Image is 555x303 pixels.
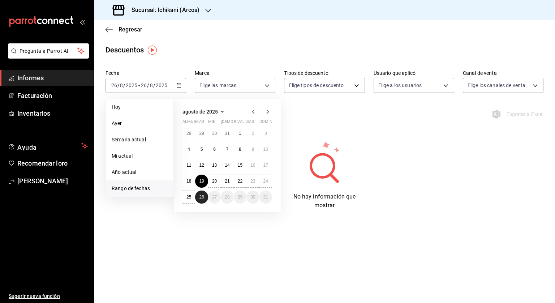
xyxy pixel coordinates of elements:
[9,293,60,299] font: Sugerir nueva función
[212,131,217,136] font: 30
[186,131,191,136] font: 28
[106,26,142,33] button: Regresar
[246,119,254,124] font: sab
[238,163,242,168] font: 15
[221,159,233,172] button: 14 de agosto de 2025
[221,127,233,140] button: 31 de julio de 2025
[195,143,208,156] button: 5 de agosto de 2025
[259,159,272,172] button: 17 de agosto de 2025
[117,82,120,88] font: /
[263,195,268,200] font: 31
[234,159,246,172] button: 15 de agosto de 2025
[186,179,191,184] abbr: 18 de agosto de 2025
[234,191,246,204] button: 29 de agosto de 2025
[8,43,89,59] button: Pregunta a Parrot AI
[239,147,241,152] font: 8
[263,195,268,200] abbr: 31 de agosto de 2025
[195,159,208,172] button: 12 de agosto de 2025
[250,179,255,184] abbr: 23 de agosto de 2025
[199,131,204,136] abbr: 29 de julio de 2025
[141,82,147,88] input: --
[225,179,229,184] font: 21
[112,169,136,175] font: Año actual
[246,119,254,127] abbr: sábado
[195,175,208,188] button: 19 de agosto de 2025
[259,119,277,124] font: dominio
[263,147,268,152] abbr: 10 de agosto de 2025
[186,163,191,168] abbr: 11 de agosto de 2025
[112,104,121,110] font: Hoy
[199,131,204,136] font: 29
[246,143,259,156] button: 9 de agosto de 2025
[234,127,246,140] button: 1 de agosto de 2025
[263,179,268,184] font: 24
[208,175,221,188] button: 20 de agosto de 2025
[148,46,157,55] img: Marcador de información sobre herramientas
[17,110,50,117] font: Inventarios
[264,131,267,136] font: 3
[112,120,122,126] font: Ayer
[182,159,195,172] button: 11 de agosto de 2025
[239,131,241,136] abbr: 1 de agosto de 2025
[225,179,229,184] abbr: 21 de agosto de 2025
[234,119,254,124] font: rivalizar
[251,147,254,152] font: 9
[199,82,236,88] font: Elige las marcas
[212,179,217,184] font: 20
[234,175,246,188] button: 22 de agosto de 2025
[182,175,195,188] button: 18 de agosto de 2025
[182,191,195,204] button: 25 de agosto de 2025
[182,143,195,156] button: 4 de agosto de 2025
[119,26,142,33] font: Regresar
[199,163,204,168] abbr: 12 de agosto de 2025
[201,147,203,152] font: 5
[153,82,155,88] font: /
[199,195,204,200] abbr: 26 de agosto de 2025
[186,195,191,200] abbr: 25 de agosto de 2025
[246,127,259,140] button: 2 de agosto de 2025
[239,131,241,136] font: 1
[112,137,146,142] font: Semana actual
[20,48,69,54] font: Pregunta a Parrot AI
[259,127,272,140] button: 3 de agosto de 2025
[374,70,416,76] font: Usuario que aplicó
[250,179,255,184] font: 23
[125,82,138,88] input: ----
[186,163,191,168] font: 11
[225,195,229,200] abbr: 28 de agosto de 2025
[259,119,277,127] abbr: domingo
[17,74,44,82] font: Informes
[182,109,218,115] font: agosto de 2025
[212,179,217,184] abbr: 20 de agosto de 2025
[182,127,195,140] button: 28 de julio de 2025
[225,131,229,136] font: 31
[188,147,190,152] font: 4
[112,185,150,191] font: Rango de fechas
[225,195,229,200] font: 28
[259,191,272,204] button: 31 de agosto de 2025
[186,195,191,200] font: 25
[212,131,217,136] abbr: 30 de julio de 2025
[123,82,125,88] font: /
[195,119,204,127] abbr: martes
[238,163,242,168] abbr: 15 de agosto de 2025
[132,7,199,13] font: Sucursal: Ichikani (Arcos)
[155,82,168,88] input: ----
[213,147,216,152] font: 6
[212,163,217,168] font: 13
[208,191,221,204] button: 27 de agosto de 2025
[111,82,117,88] input: --
[251,147,254,152] abbr: 9 de agosto de 2025
[212,195,217,200] abbr: 27 de agosto de 2025
[150,82,153,88] input: --
[226,147,229,152] font: 7
[250,163,255,168] font: 16
[182,119,204,127] abbr: lunes
[238,179,242,184] font: 22
[221,119,263,127] abbr: jueves
[195,191,208,204] button: 26 de agosto de 2025
[234,143,246,156] button: 8 de agosto de 2025
[226,147,229,152] abbr: 7 de agosto de 2025
[468,82,525,88] font: Elige los canales de venta
[138,82,140,88] font: -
